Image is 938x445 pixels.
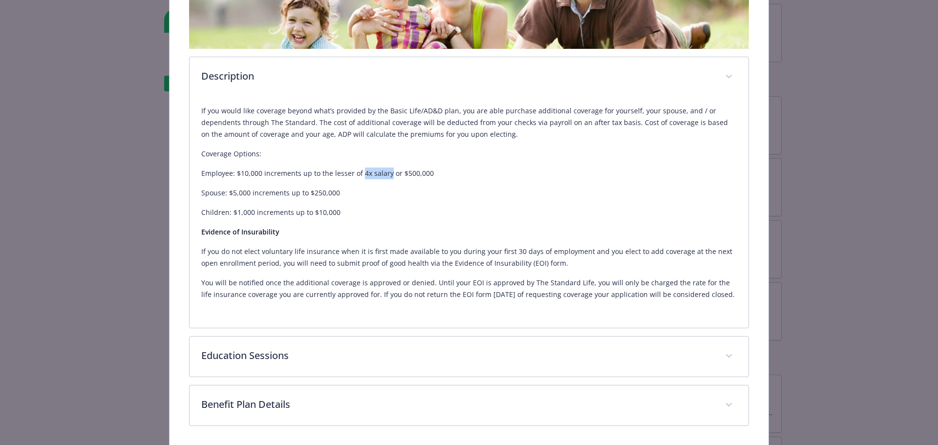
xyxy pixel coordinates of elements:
[201,168,737,179] p: Employee: $10,000 increments up to the lesser of 4x salary or $500,000
[201,105,737,140] p: If you would like coverage beyond what’s provided by the Basic Life/AD&D plan, you are able purch...
[190,385,749,425] div: Benefit Plan Details
[201,397,714,412] p: Benefit Plan Details
[190,97,749,328] div: Description
[201,246,737,269] p: If you do not elect voluntary life insurance when it is first made available to you during your f...
[201,227,279,236] strong: Evidence of Insurability
[201,348,714,363] p: Education Sessions
[190,57,749,97] div: Description
[201,69,714,84] p: Description
[201,187,737,199] p: Spouse: $5,000 increments up to $250,000
[201,148,737,160] p: Coverage Options:
[201,277,737,300] p: You will be notified once the additional coverage is approved or denied. Until your EOI is approv...
[190,337,749,377] div: Education Sessions
[201,207,737,218] p: Children: $1,000 increments up to $10,000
